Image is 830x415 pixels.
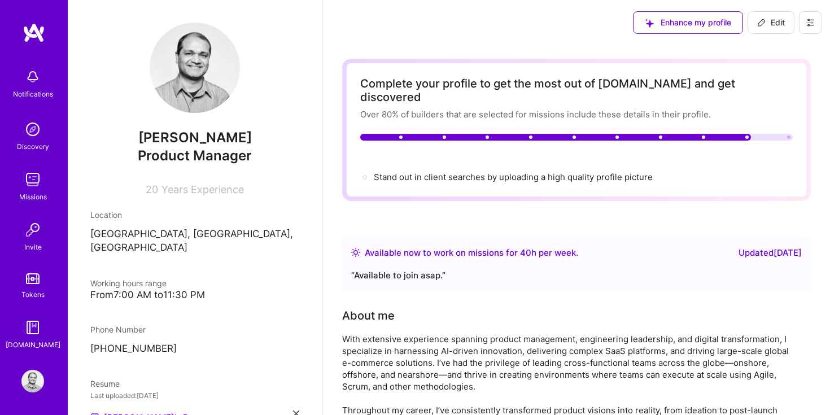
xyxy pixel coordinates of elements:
[90,342,299,356] p: [PHONE_NUMBER]
[161,184,244,195] span: Years Experience
[90,278,167,288] span: Working hours range
[21,168,44,191] img: teamwork
[90,289,299,301] div: From 7:00 AM to 11:30 PM
[351,248,360,257] img: Availability
[19,370,47,392] a: User Avatar
[21,118,44,141] img: discovery
[13,88,53,100] div: Notifications
[365,246,578,260] div: Available now to work on missions for h per week .
[360,77,793,104] div: Complete your profile to get the most out of [DOMAIN_NAME] and get discovered
[90,325,146,334] span: Phone Number
[21,289,45,300] div: Tokens
[90,379,120,388] span: Resume
[19,191,47,203] div: Missions
[21,219,44,241] img: Invite
[21,316,44,339] img: guide book
[146,184,158,195] span: 20
[633,11,743,34] button: Enhance my profile
[360,108,793,120] div: Over 80% of builders that are selected for missions include these details in their profile.
[6,339,60,351] div: [DOMAIN_NAME]
[520,247,531,258] span: 40
[374,171,653,183] div: Stand out in client searches by uploading a high quality profile picture
[23,23,45,43] img: logo
[138,147,252,164] span: Product Manager
[26,273,40,284] img: tokens
[351,269,802,282] div: “ Available to join asap. ”
[757,17,785,28] span: Edit
[90,390,299,401] div: Last uploaded: [DATE]
[21,65,44,88] img: bell
[739,246,802,260] div: Updated [DATE]
[24,241,42,253] div: Invite
[21,370,44,392] img: User Avatar
[90,209,299,221] div: Location
[17,141,49,152] div: Discovery
[90,228,299,255] p: [GEOGRAPHIC_DATA], [GEOGRAPHIC_DATA], [GEOGRAPHIC_DATA]
[645,19,654,28] i: icon SuggestedTeams
[645,17,731,28] span: Enhance my profile
[90,129,299,146] span: [PERSON_NAME]
[342,307,395,324] div: About me
[748,11,794,34] button: Edit
[150,23,240,113] img: User Avatar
